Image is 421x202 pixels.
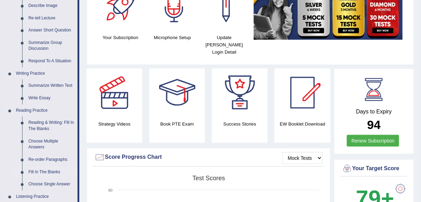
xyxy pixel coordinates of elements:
a: Write Essay [25,92,78,104]
h4: Microphone Setup [150,34,195,41]
text: 90 [108,188,113,192]
div: Score Progress Chart [95,152,323,163]
h4: Success Stories [212,120,268,128]
a: Re-order Paragraphs [25,154,78,166]
h4: Update [PERSON_NAME] Login Detail [202,34,247,56]
a: Answer Short Question [25,24,78,37]
a: Choose Single Answer [25,178,78,191]
a: Fill In The Blanks [25,166,78,178]
a: Summarize Group Discussion [25,37,78,55]
a: Writing Practice [13,67,78,80]
h4: Your Subscription [98,34,143,41]
a: Summarize Written Text [25,80,78,92]
a: Reading Practice [13,104,78,117]
a: Reading & Writing: Fill In The Blanks [25,117,78,135]
h4: Strategy Videos [87,120,142,128]
tspan: Test scores [192,175,225,182]
a: Re-tell Lecture [25,12,78,25]
a: Renew Subscription [347,135,399,147]
h4: Book PTE Exam [149,120,205,128]
a: Choose Multiple Answers [25,135,78,154]
a: Respond To A Situation [25,55,78,67]
h4: EW Booklet Download [275,120,330,128]
h4: Days to Expiry [342,109,406,115]
b: 94 [367,118,381,131]
div: Your Target Score [342,164,406,174]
